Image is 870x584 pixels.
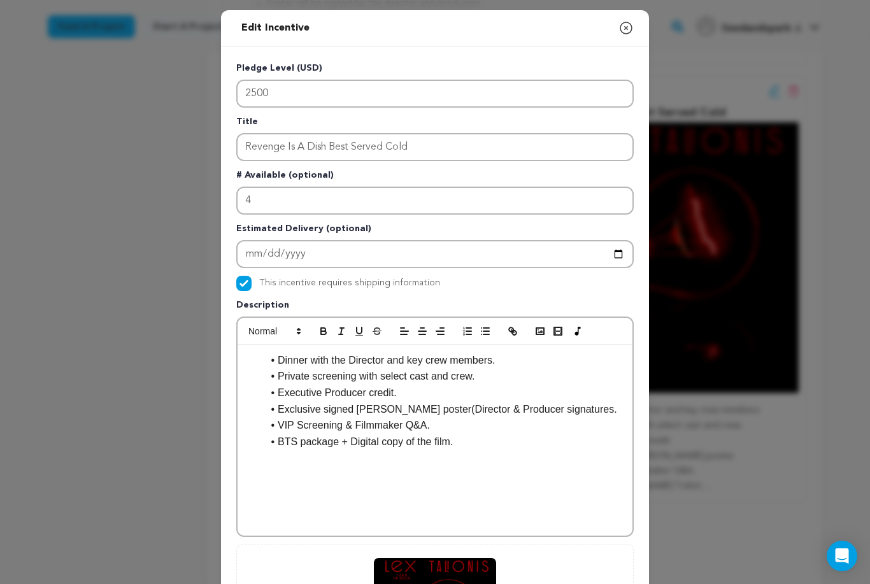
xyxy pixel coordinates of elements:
[236,240,634,268] input: Enter Estimated Delivery
[262,401,623,418] li: Exclusive signed [PERSON_NAME] poster(Director & Producer signatures.
[259,278,440,287] label: This incentive requires shipping information
[236,187,634,215] input: Enter number available
[236,299,634,317] p: Description
[236,80,634,108] input: Enter level
[262,417,623,434] li: VIP Screening & Filmmaker Q&A.
[236,222,634,240] p: Estimated Delivery (optional)
[236,15,315,41] h2: Edit Incentive
[262,434,623,450] li: BTS package + Digital copy of the film.
[236,115,634,133] p: Title
[236,133,634,161] input: Enter title
[827,541,857,571] div: Open Intercom Messenger
[262,368,623,385] li: Private screening with select cast and crew.
[262,385,623,401] li: Executive Producer credit.
[236,169,634,187] p: # Available (optional)
[236,62,634,80] p: Pledge Level (USD)
[262,352,623,369] li: Dinner with the Director and key crew members.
